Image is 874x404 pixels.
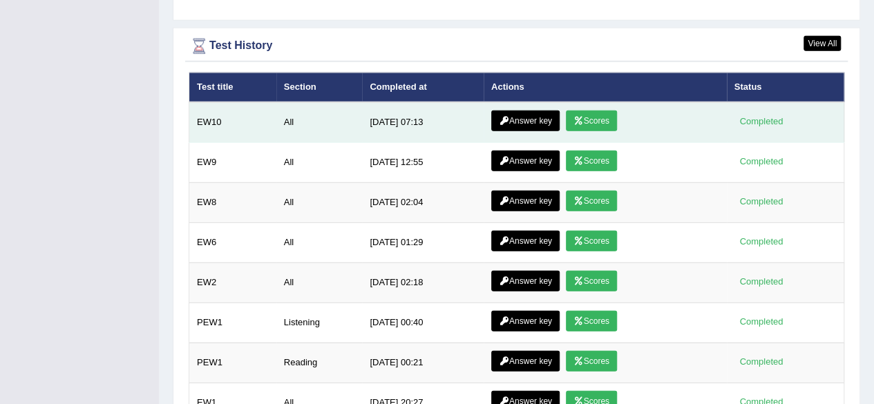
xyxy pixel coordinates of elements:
td: All [276,222,363,262]
td: Listening [276,302,363,343]
td: [DATE] 12:55 [362,142,484,182]
td: All [276,262,363,302]
th: Test title [189,73,276,102]
td: EW6 [189,222,276,262]
div: Completed [734,355,788,369]
a: Scores [566,231,617,251]
td: [DATE] 01:29 [362,222,484,262]
th: Actions [484,73,727,102]
div: Completed [734,275,788,289]
td: EW9 [189,142,276,182]
td: All [276,102,363,143]
a: Scores [566,110,617,131]
div: Test History [189,36,844,57]
td: EW8 [189,182,276,222]
div: Completed [734,155,788,169]
th: Section [276,73,363,102]
a: Scores [566,311,617,331]
a: Answer key [491,311,560,331]
td: PEW1 [189,302,276,343]
td: [DATE] 00:21 [362,343,484,383]
td: [DATE] 02:18 [362,262,484,302]
a: Answer key [491,351,560,372]
td: [DATE] 02:04 [362,182,484,222]
td: EW2 [189,262,276,302]
th: Status [727,73,844,102]
a: Answer key [491,231,560,251]
th: Completed at [362,73,484,102]
a: Scores [566,151,617,171]
td: All [276,142,363,182]
a: Scores [566,271,617,291]
td: PEW1 [189,343,276,383]
div: Completed [734,235,788,249]
td: [DATE] 00:40 [362,302,484,343]
a: Scores [566,351,617,372]
td: EW10 [189,102,276,143]
a: Answer key [491,151,560,171]
div: Completed [734,115,788,129]
td: [DATE] 07:13 [362,102,484,143]
a: Answer key [491,191,560,211]
a: Answer key [491,110,560,131]
a: Scores [566,191,617,211]
a: Answer key [491,271,560,291]
td: All [276,182,363,222]
div: Completed [734,195,788,209]
div: Completed [734,315,788,329]
td: Reading [276,343,363,383]
a: View All [804,36,841,51]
